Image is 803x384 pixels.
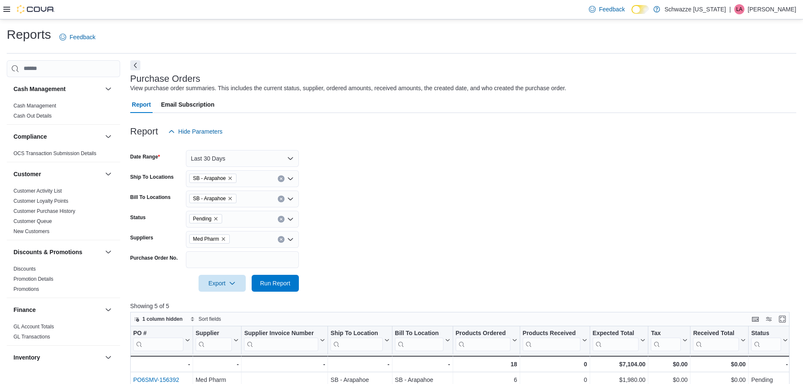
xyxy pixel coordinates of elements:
div: 18 [456,359,517,369]
span: GL Account Totals [13,323,54,330]
button: Open list of options [287,196,294,202]
a: Cash Management [13,103,56,109]
span: 1 column hidden [142,316,183,322]
button: Clear input [278,175,285,182]
h3: Inventory [13,353,40,362]
button: Keyboard shortcuts [750,314,760,324]
span: LA [736,4,743,14]
div: PO # URL [133,329,183,351]
div: Tax [651,329,681,337]
button: Enter fullscreen [777,314,787,324]
h3: Discounts & Promotions [13,248,82,256]
button: Products Ordered [456,329,517,351]
span: Email Subscription [161,96,215,113]
button: 1 column hidden [131,314,186,324]
div: Received Total [693,329,739,351]
div: - [133,359,190,369]
button: Cash Management [103,84,113,94]
span: Med Pharm [189,234,230,244]
button: Expected Total [593,329,646,351]
div: - [196,359,239,369]
div: Bill To Location [395,329,443,337]
span: Feedback [599,5,625,13]
div: Cash Management [7,101,120,124]
h3: Compliance [13,132,47,141]
span: Pending [193,215,212,223]
div: Discounts & Promotions [7,264,120,298]
div: Bill To Location [395,329,443,351]
button: Tax [651,329,688,351]
div: Received Total [693,329,739,337]
div: Products Received [523,329,580,337]
span: Sort fields [199,316,221,322]
div: Libby Aragon [734,4,744,14]
div: Products Ordered [456,329,510,337]
label: Purchase Order No. [130,255,178,261]
span: Export [204,275,241,292]
button: Remove SB - Arapahoe from selection in this group [228,196,233,201]
a: Feedback [56,29,99,46]
a: Customer Queue [13,218,52,224]
div: Status [751,329,781,351]
a: Customer Purchase History [13,208,75,214]
span: Customer Purchase History [13,208,75,215]
button: Open list of options [287,175,294,182]
a: Customer Loyalty Points [13,198,68,204]
span: SB - Arapahoe [189,174,236,183]
div: Products Received [523,329,580,351]
h3: Purchase Orders [130,74,200,84]
label: Status [130,214,146,221]
a: GL Transactions [13,334,50,340]
div: Supplier Invoice Number [244,329,318,351]
button: PO # [133,329,190,351]
span: Report [132,96,151,113]
label: Ship To Locations [130,174,174,180]
button: Clear input [278,236,285,243]
div: 0 [523,359,587,369]
a: New Customers [13,228,49,234]
button: Supplier Invoice Number [244,329,325,351]
button: Customer [103,169,113,179]
div: - [395,359,450,369]
button: Clear input [278,196,285,202]
a: Cash Out Details [13,113,52,119]
span: GL Transactions [13,333,50,340]
h3: Cash Management [13,85,66,93]
button: Display options [764,314,774,324]
button: Finance [13,306,102,314]
button: Finance [103,305,113,315]
p: | [729,4,731,14]
a: GL Account Totals [13,324,54,330]
button: Open list of options [287,236,294,243]
button: Inventory [13,353,102,362]
label: Date Range [130,153,160,160]
a: Feedback [585,1,628,18]
span: Feedback [70,33,95,41]
button: Received Total [693,329,746,351]
div: Products Ordered [456,329,510,351]
span: OCS Transaction Submission Details [13,150,97,157]
span: Promotions [13,286,39,293]
button: Discounts & Promotions [13,248,102,256]
div: Expected Total [593,329,639,351]
span: Run Report [260,279,290,287]
span: Med Pharm [193,235,219,243]
p: Showing 5 of 5 [130,302,796,310]
div: Customer [7,186,120,240]
p: Schwazze [US_STATE] [664,4,726,14]
div: Status [751,329,781,337]
a: Promotion Details [13,276,54,282]
button: Hide Parameters [165,123,226,140]
button: Supplier [196,329,239,351]
div: $7,104.00 [593,359,646,369]
div: Tax [651,329,681,351]
a: Promotions [13,286,39,292]
button: Customer [13,170,102,178]
span: SB - Arapahoe [189,194,236,203]
button: Compliance [13,132,102,141]
button: Products Received [523,329,587,351]
h3: Finance [13,306,36,314]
